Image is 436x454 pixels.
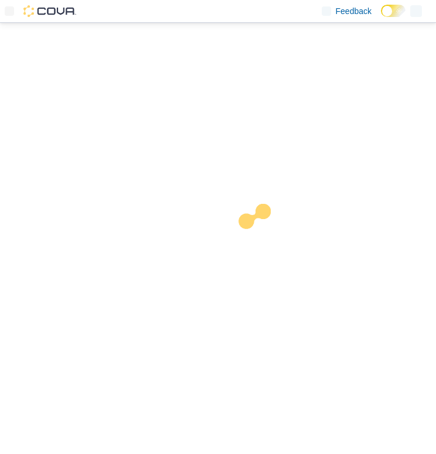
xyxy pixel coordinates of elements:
[381,5,406,17] input: Dark Mode
[336,5,372,17] span: Feedback
[218,195,306,283] img: cova-loader
[23,5,76,17] img: Cova
[381,17,381,18] span: Dark Mode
